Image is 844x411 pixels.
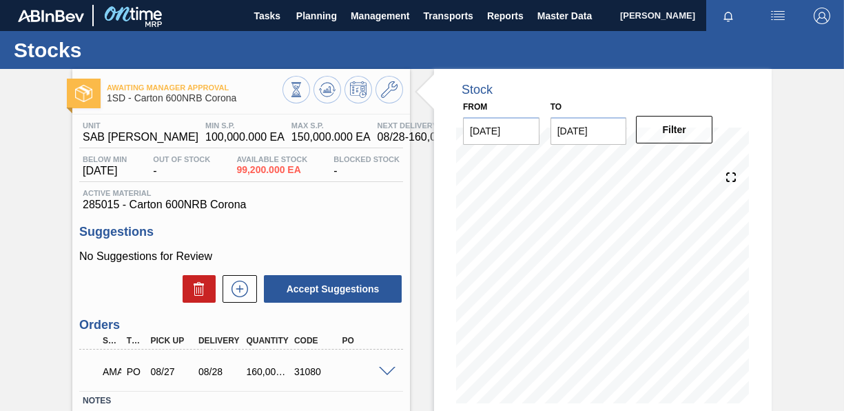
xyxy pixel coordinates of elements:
[333,155,400,163] span: Blocked Stock
[291,121,371,130] span: MAX S.P.
[243,336,294,345] div: Quantity
[537,8,592,24] span: Master Data
[83,199,400,211] span: 285015 - Carton 600NRB Corona
[257,274,403,304] div: Accept Suggestions
[205,121,285,130] span: MIN S.P.
[291,131,371,143] span: 150,000.000 EA
[18,10,84,22] img: TNhmsLtSVTkK8tSr43FrP2fwEKptu5GPRR3wAAAABJRU5ErkJggg==
[770,8,786,24] img: userActions
[487,8,524,24] span: Reports
[243,366,294,377] div: 160,000.000
[75,85,92,102] img: Ícone
[123,336,145,345] div: Type
[14,42,258,58] h1: Stocks
[153,155,210,163] span: Out Of Stock
[205,131,285,143] span: 100,000.000 EA
[79,318,403,332] h3: Orders
[107,93,282,103] span: 1SD - Carton 600NRB Corona
[462,83,493,97] div: Stock
[99,336,121,345] div: Step
[83,189,400,197] span: Active Material
[282,76,310,103] button: Stocks Overview
[236,155,307,163] span: Available Stock
[550,117,627,145] input: mm/dd/yyyy
[79,225,403,239] h3: Suggestions
[378,121,485,130] span: Next Delivery
[99,357,121,387] div: Awaiting Manager Approval
[107,83,282,92] span: Awaiting Manager Approval
[176,275,216,303] div: Delete Suggestions
[291,336,342,345] div: Code
[252,8,282,24] span: Tasks
[291,366,342,377] div: 31080
[147,366,198,377] div: 08/27/2025
[83,391,400,411] label: Notes
[195,336,246,345] div: Delivery
[550,102,562,112] label: to
[83,121,198,130] span: Unit
[147,336,198,345] div: Pick up
[83,155,127,163] span: Below Min
[103,366,118,377] p: AMA
[150,155,214,177] div: -
[330,155,403,177] div: -
[463,117,539,145] input: mm/dd/yyyy
[123,366,145,377] div: Purchase order
[313,76,341,103] button: Update Chart
[236,165,307,175] span: 99,200.000 EA
[424,8,473,24] span: Transports
[195,366,246,377] div: 08/28/2025
[636,116,712,143] button: Filter
[463,102,487,112] label: From
[264,275,402,303] button: Accept Suggestions
[814,8,830,24] img: Logout
[378,131,485,143] span: 08/28 - 160,000.000 EA
[706,6,750,26] button: Notifications
[344,76,372,103] button: Schedule Inventory
[83,131,198,143] span: SAB [PERSON_NAME]
[79,250,403,263] p: No Suggestions for Review
[216,275,257,303] div: New suggestion
[83,165,127,177] span: [DATE]
[351,8,410,24] span: Management
[296,8,337,24] span: Planning
[338,336,389,345] div: PO
[375,76,403,103] button: Go to Master Data / General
